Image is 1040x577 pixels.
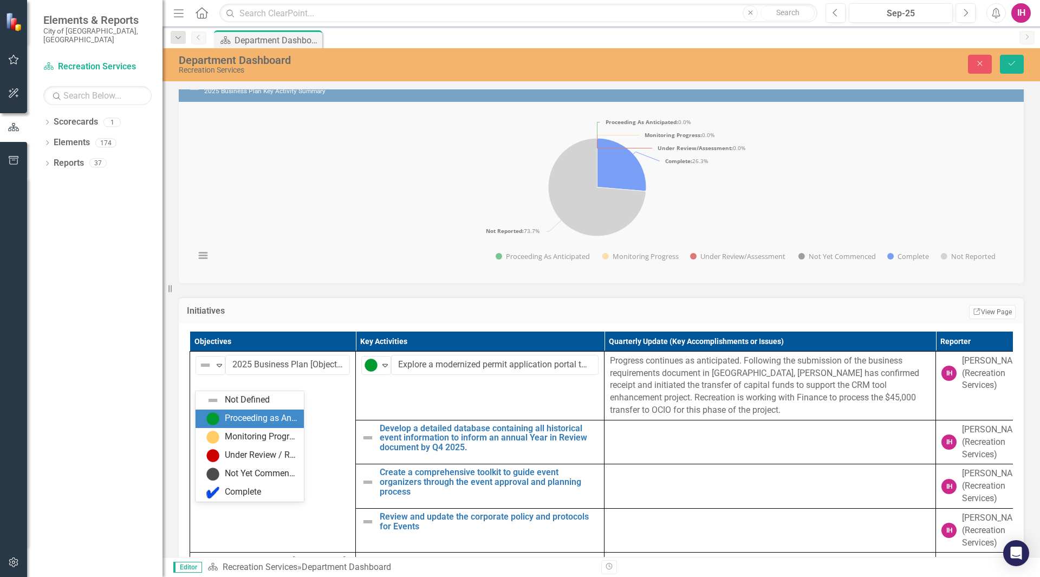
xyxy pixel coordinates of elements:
[380,556,599,575] a: Deliver UFP report and presentation to Council and seek approval by Q2 2025
[225,468,297,480] div: Not Yet Commenced / On Hold
[941,435,957,450] div: IH
[206,449,219,462] img: Under Review / Reassessment
[1003,540,1029,566] div: Open Intercom Messenger
[941,523,957,538] div: IH
[225,355,350,375] input: Name
[219,4,817,23] input: Search ClearPoint...
[776,8,799,17] span: Search
[43,14,152,27] span: Elements & Reports
[199,359,212,372] img: Not Defined
[179,66,653,74] div: Recreation Services
[853,7,949,20] div: Sep-25
[969,305,1016,319] a: View Page
[962,424,1027,461] div: [PERSON_NAME] (Recreation Services)
[54,137,90,149] a: Elements
[849,3,953,23] button: Sep-25
[225,486,261,498] div: Complete
[941,479,957,494] div: IH
[43,61,152,73] a: Recreation Services
[225,394,270,406] div: Not Defined
[391,355,599,375] input: Name
[43,86,152,105] input: Search Below...
[207,561,593,574] div: »
[223,562,297,572] a: Recreation Services
[760,5,815,21] button: Search
[179,54,653,66] div: Department Dashboard
[206,431,219,444] img: Monitoring Progress
[187,306,547,316] h3: Initiatives
[610,355,930,417] p: Progress continues as anticipated. Following the submission of the business requirements document...
[5,12,24,31] img: ClearPoint Strategy
[54,116,98,128] a: Scorecards
[89,159,107,168] div: 37
[380,512,599,531] a: Review and update the corporate policy and protocols for Events
[206,486,219,499] img: Complete
[361,476,374,489] img: Not Defined
[962,468,1027,505] div: [PERSON_NAME] (Recreation Services)
[380,468,599,496] a: Create a comprehensive toolkit to guide event organizers through the event approval and planning ...
[43,27,152,44] small: City of [GEOGRAPHIC_DATA], [GEOGRAPHIC_DATA]
[206,412,219,425] img: Proceeding as Anticipated
[173,562,202,573] span: Editor
[54,157,84,170] a: Reports
[225,449,297,462] div: Under Review / Reassessment
[235,34,320,47] div: Department Dashboard
[302,562,391,572] div: Department Dashboard
[103,118,121,127] div: 1
[1011,3,1031,23] button: IH
[365,359,378,372] img: Proceeding as Anticipated
[206,394,219,407] img: Not Defined
[361,515,374,528] img: Not Defined
[610,556,930,568] p: Delivered [DATE] and ratified by Council [DATE]
[225,431,297,443] div: Monitoring Progress
[225,412,297,425] div: Proceeding as Anticipated
[206,468,219,481] img: Not Yet Commenced / On Hold
[380,424,599,452] a: Develop a detailed database containing all historical event information to inform an annual Year ...
[941,366,957,381] div: IH
[962,355,1027,392] div: [PERSON_NAME] (Recreation Services)
[361,431,374,444] img: Not Defined
[962,512,1027,549] div: [PERSON_NAME] (Recreation Services)
[95,138,116,147] div: 174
